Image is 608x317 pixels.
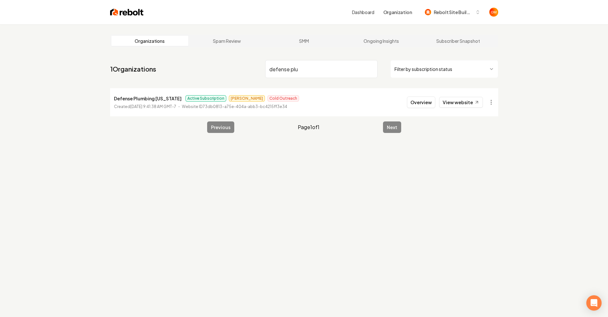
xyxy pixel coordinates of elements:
button: Organization [379,6,416,18]
button: Overview [407,97,435,108]
img: Rebolt Logo [110,8,144,17]
p: Defense Plumbing [US_STATE] [114,95,182,102]
span: Cold Outreach [267,95,299,102]
a: Dashboard [352,9,374,15]
a: View website [439,97,483,108]
span: [PERSON_NAME] [229,95,265,102]
a: Subscriber Snapshot [420,36,497,46]
img: Rebolt Site Builder [425,9,431,15]
time: [DATE] 9:41:38 AM GMT-7 [130,104,176,109]
input: Search by name or ID [265,60,378,78]
a: SMM [266,36,343,46]
a: 1Organizations [110,65,156,73]
a: Organizations [111,36,189,46]
p: Website ID 73db0813-a75e-404a-abb3-bc4215ff3e34 [182,104,287,110]
p: Created [114,104,176,110]
div: Open Intercom Messenger [586,295,602,311]
a: Spam Review [188,36,266,46]
span: Rebolt Site Builder [434,9,473,16]
img: Omar Molai [489,8,498,17]
button: Open user button [489,8,498,17]
a: Ongoing Insights [342,36,420,46]
span: Active Subscription [185,95,226,102]
span: Page 1 of 1 [298,123,319,131]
